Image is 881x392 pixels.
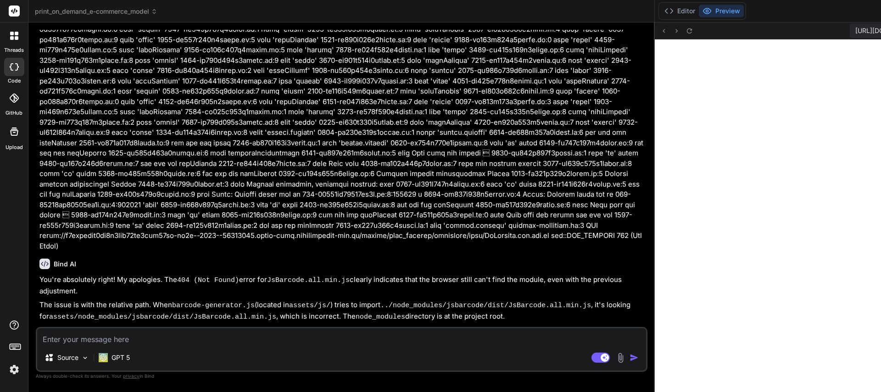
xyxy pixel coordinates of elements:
[49,313,276,321] code: assets/node_modules/jsbarcode/dist/JsBarcode.all.min.js
[6,362,22,377] img: settings
[630,353,639,362] img: icon
[39,275,646,296] p: You're absolutely right! My apologies. The error for clearly indicates that the browser still can...
[8,77,21,85] label: code
[39,300,646,322] p: The issue is with the relative path. When (located in ) tries to import , it's looking for , whic...
[356,313,405,321] code: node_modules
[57,353,78,362] p: Source
[6,109,22,117] label: GitHub
[99,353,108,362] img: GPT 5
[267,276,350,284] code: JsBarcode.all.min.js
[699,5,744,17] button: Preview
[289,302,330,309] code: assets/js/
[36,372,647,381] p: Always double-check its answers. Your in Bind
[123,373,139,379] span: privacy
[54,259,76,269] h6: Bind AI
[35,7,157,16] span: print_on_demand_e-commerce_model
[380,302,591,309] code: ../node_modules/jsbarcode/dist/JsBarcode.all.min.js
[112,353,130,362] p: GPT 5
[6,144,23,151] label: Upload
[4,46,24,54] label: threads
[39,326,646,337] p: To correctly reference from , we need to go up two directories ( ) to reach the project root, and...
[172,302,255,309] code: barcode-generator.js
[177,276,239,284] code: 404 (Not Found)
[661,5,699,17] button: Editor
[81,354,89,362] img: Pick Models
[615,353,626,363] img: attachment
